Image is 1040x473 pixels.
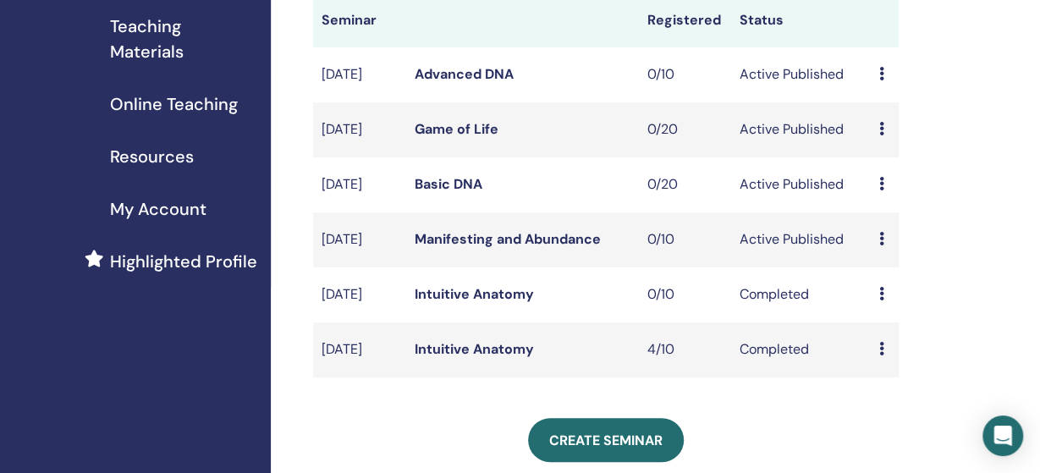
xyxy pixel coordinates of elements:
[415,65,514,83] a: Advanced DNA
[110,14,257,64] span: Teaching Materials
[110,144,194,169] span: Resources
[313,322,406,377] td: [DATE]
[731,102,871,157] td: Active Published
[731,322,871,377] td: Completed
[638,102,731,157] td: 0/20
[528,418,684,462] a: Create seminar
[731,267,871,322] td: Completed
[731,157,871,212] td: Active Published
[415,340,534,358] a: Intuitive Anatomy
[638,47,731,102] td: 0/10
[731,212,871,267] td: Active Published
[313,47,406,102] td: [DATE]
[110,196,206,222] span: My Account
[415,230,601,248] a: Manifesting and Abundance
[549,432,663,449] span: Create seminar
[638,322,731,377] td: 4/10
[313,157,406,212] td: [DATE]
[638,157,731,212] td: 0/20
[982,415,1023,456] div: Open Intercom Messenger
[638,267,731,322] td: 0/10
[110,249,257,274] span: Highlighted Profile
[415,285,534,303] a: Intuitive Anatomy
[731,47,871,102] td: Active Published
[313,267,406,322] td: [DATE]
[415,120,498,138] a: Game of Life
[313,212,406,267] td: [DATE]
[415,175,482,193] a: Basic DNA
[313,102,406,157] td: [DATE]
[638,212,731,267] td: 0/10
[110,91,238,117] span: Online Teaching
